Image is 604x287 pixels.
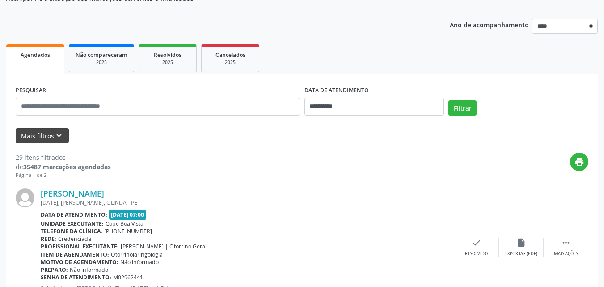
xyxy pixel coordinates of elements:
[41,220,104,227] b: Unidade executante:
[121,243,207,250] span: [PERSON_NAME] | Otorrino Geral
[448,100,477,116] button: Filtrar
[154,51,182,59] span: Resolvidos
[76,59,127,66] div: 2025
[16,171,111,179] div: Página 1 de 2
[505,251,537,257] div: Exportar (PDF)
[16,162,111,171] div: de
[41,251,109,258] b: Item de agendamento:
[111,251,163,258] span: Otorrinolaringologia
[54,131,64,141] i: keyboard_arrow_down
[41,235,56,243] b: Rede:
[41,274,111,281] b: Senha de atendimento:
[304,84,369,98] label: DATA DE ATENDIMENTO
[23,163,111,171] strong: 35487 marcações agendadas
[465,251,488,257] div: Resolvido
[41,199,454,206] div: [DATE], [PERSON_NAME], OLINDA - PE
[120,258,159,266] span: Não informado
[516,238,526,248] i: insert_drive_file
[41,258,118,266] b: Motivo de agendamento:
[554,251,578,257] div: Mais ações
[41,211,107,218] b: Data de atendimento:
[570,153,588,171] button: print
[145,59,190,66] div: 2025
[109,210,147,220] span: [DATE] 07:00
[41,227,102,235] b: Telefone da clínica:
[215,51,245,59] span: Cancelados
[76,51,127,59] span: Não compareceram
[106,220,144,227] span: Cope Boa Vista
[41,188,104,198] a: [PERSON_NAME]
[70,266,108,274] span: Não informado
[104,227,152,235] span: [PHONE_NUMBER]
[16,153,111,162] div: 29 itens filtrados
[41,243,119,250] b: Profissional executante:
[208,59,253,66] div: 2025
[113,274,143,281] span: M02962441
[472,238,482,248] i: check
[16,84,46,98] label: PESQUISAR
[450,19,529,30] p: Ano de acompanhamento
[16,128,69,144] button: Mais filtroskeyboard_arrow_down
[21,51,50,59] span: Agendados
[16,188,34,207] img: img
[574,157,584,167] i: print
[58,235,91,243] span: Credenciada
[561,238,571,248] i: 
[41,266,68,274] b: Preparo:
